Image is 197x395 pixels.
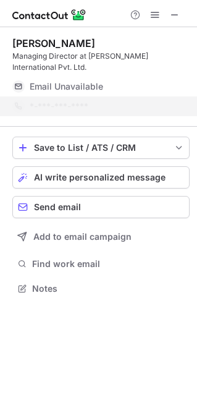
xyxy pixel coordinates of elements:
span: AI write personalized message [34,172,166,182]
span: Find work email [32,258,185,270]
span: Send email [34,202,81,212]
button: Find work email [12,255,190,273]
span: Notes [32,283,185,294]
button: AI write personalized message [12,166,190,189]
button: Notes [12,280,190,297]
button: Add to email campaign [12,226,190,248]
img: ContactOut v5.3.10 [12,7,86,22]
button: save-profile-one-click [12,137,190,159]
span: Add to email campaign [33,232,132,242]
button: Send email [12,196,190,218]
div: Save to List / ATS / CRM [34,143,168,153]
